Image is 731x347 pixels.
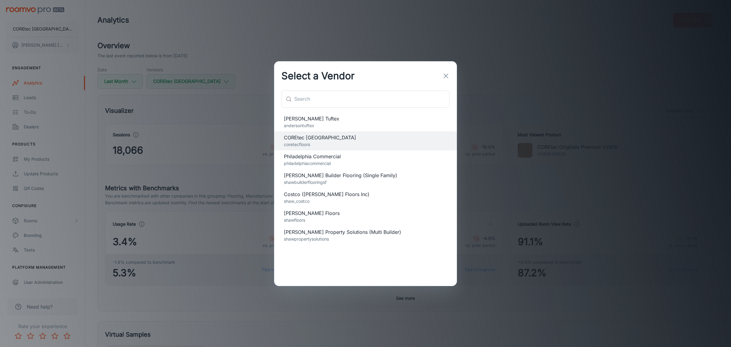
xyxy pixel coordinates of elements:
p: shawfloors [284,217,447,224]
span: Philadelphia Commercial [284,153,447,160]
p: shawpropertysolutions [284,236,447,242]
p: shawbuilderflooringsf [284,179,447,186]
div: [PERSON_NAME] Property Solutions (Multi Builder)shawpropertysolutions [274,226,457,245]
span: [PERSON_NAME] Builder Flooring (Single Family) [284,172,447,179]
h2: Select a Vendor [274,61,362,91]
p: andersontuftex [284,122,447,129]
span: COREtec [GEOGRAPHIC_DATA] [284,134,447,141]
p: coretecfloors [284,141,447,148]
span: [PERSON_NAME] Floors [284,209,447,217]
p: philadelphiacommercial [284,160,447,167]
span: [PERSON_NAME] Property Solutions (Multi Builder) [284,228,447,236]
span: [PERSON_NAME] Tuftex [284,115,447,122]
div: [PERSON_NAME] Floorsshawfloors [274,207,457,226]
div: Philadelphia Commercialphiladelphiacommercial [274,150,457,169]
input: Search [294,91,450,108]
span: Costco ([PERSON_NAME] Floors Inc) [284,191,447,198]
div: Costco ([PERSON_NAME] Floors Inc)shaw_costco [274,188,457,207]
p: shaw_costco [284,198,447,205]
div: COREtec [GEOGRAPHIC_DATA]coretecfloors [274,131,457,150]
div: [PERSON_NAME] Builder Flooring (Single Family)shawbuilderflooringsf [274,169,457,188]
div: [PERSON_NAME] Tuftexandersontuftex [274,113,457,131]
